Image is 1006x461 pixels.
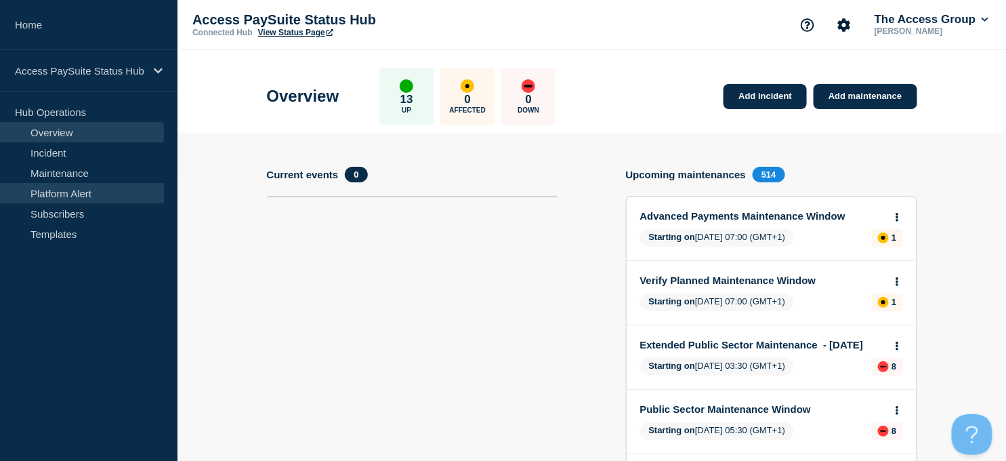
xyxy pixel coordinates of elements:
p: 13 [400,93,413,106]
span: [DATE] 07:00 (GMT+1) [640,229,795,247]
button: Account settings [830,11,858,39]
iframe: Help Scout Beacon - Open [952,414,992,455]
p: 0 [465,93,471,106]
h4: Upcoming maintenances [626,169,747,180]
p: Access PaySuite Status Hub [192,12,463,28]
p: 8 [892,426,896,436]
span: Starting on [649,361,696,371]
span: Starting on [649,232,696,242]
div: up [400,79,413,93]
div: down [878,361,889,372]
span: [DATE] 05:30 (GMT+1) [640,422,795,440]
div: affected [878,233,889,243]
div: affected [461,79,474,93]
p: 8 [892,361,896,372]
p: 1 [892,297,896,307]
button: The Access Group [872,13,991,26]
p: 0 [526,93,532,106]
a: View Status Page [258,28,333,37]
div: down [878,426,889,437]
a: Verify Planned Maintenance Window [640,275,885,286]
span: 514 [753,167,785,182]
p: [PERSON_NAME] [872,26,991,36]
h4: Current events [267,169,339,180]
span: 0 [345,167,367,182]
a: Extended Public Sector Maintenance - [DATE] [640,339,885,350]
p: Affected [450,106,486,114]
a: Add incident [724,84,807,109]
p: Connected Hub [192,28,253,37]
p: Access PaySuite Status Hub [15,65,145,77]
a: Add maintenance [814,84,917,109]
span: Starting on [649,296,696,306]
span: [DATE] 07:00 (GMT+1) [640,294,795,311]
p: Up [402,106,411,114]
button: Support [793,11,822,39]
p: Down [518,106,539,114]
div: down [522,79,535,93]
p: 1 [892,233,896,243]
span: [DATE] 03:30 (GMT+1) [640,358,795,376]
a: Public Sector Maintenance Window [640,403,885,415]
h1: Overview [267,87,339,106]
div: affected [878,297,889,308]
a: Advanced Payments Maintenance Window [640,210,885,222]
span: Starting on [649,425,696,435]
